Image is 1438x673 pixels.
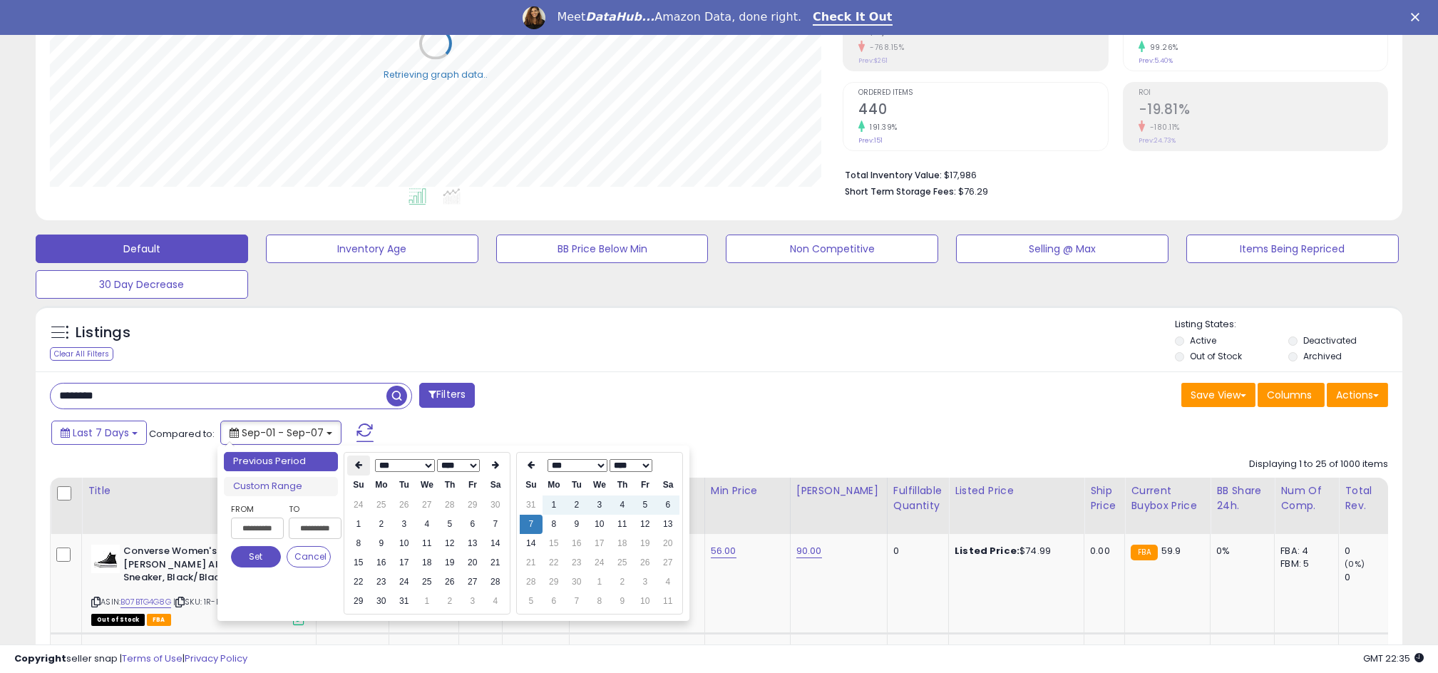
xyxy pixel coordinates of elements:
button: Sep-01 - Sep-07 [220,421,341,445]
td: 12 [634,515,657,534]
td: 8 [543,515,565,534]
button: Cancel [287,546,331,567]
button: Default [36,235,248,263]
td: 2 [611,572,634,592]
th: Th [438,476,461,495]
td: 8 [347,534,370,553]
td: 3 [588,495,611,515]
td: 13 [657,515,679,534]
td: 28 [520,572,543,592]
div: Close [1411,13,1425,21]
td: 1 [543,495,565,515]
div: FBA: 4 [1280,545,1327,558]
span: Last 7 Days [73,426,129,440]
th: Fr [634,476,657,495]
h2: -19.81% [1139,101,1387,120]
small: 191.39% [865,122,898,133]
td: 24 [347,495,370,515]
td: 28 [438,495,461,515]
td: 16 [370,553,393,572]
td: 7 [565,592,588,611]
td: 1 [347,515,370,534]
small: Prev: 151 [858,136,883,145]
b: Listed Price: [955,544,1020,558]
td: 22 [543,553,565,572]
b: Converse Women's [PERSON_NAME] All Star Lift Clean Sneaker, Black/Black/White, 8.5 [123,545,297,588]
span: Columns [1267,388,1312,402]
td: 25 [416,572,438,592]
td: 26 [393,495,416,515]
div: Current Buybox Price [1131,483,1204,513]
td: 4 [416,515,438,534]
td: 24 [393,572,416,592]
img: Profile image for Georgie [523,6,545,29]
th: Fr [461,476,484,495]
small: FBA [1131,545,1157,560]
button: Save View [1181,383,1255,407]
td: 29 [543,572,565,592]
button: Columns [1258,383,1325,407]
div: Fulfillable Quantity [893,483,943,513]
div: 0 [1345,571,1402,584]
div: 0 [893,545,938,558]
small: -180.11% [1145,122,1180,133]
td: 17 [588,534,611,553]
div: Ship Price [1090,483,1119,513]
span: Ordered Items [858,89,1107,97]
td: 9 [370,534,393,553]
td: 11 [657,592,679,611]
div: FBM: 5 [1280,558,1327,570]
th: Sa [484,476,507,495]
button: Filters [419,383,475,408]
td: 15 [543,534,565,553]
h2: 440 [858,101,1107,120]
button: BB Price Below Min [496,235,709,263]
span: Sep-01 - Sep-07 [242,426,324,440]
td: 28 [484,572,507,592]
td: 14 [484,534,507,553]
td: 6 [461,515,484,534]
td: 30 [484,495,507,515]
div: Retrieving graph data.. [384,68,488,81]
div: $74.99 [955,545,1073,558]
td: 16 [565,534,588,553]
div: Total Rev. [1345,483,1397,513]
span: 2025-09-15 22:35 GMT [1363,652,1424,665]
th: We [588,476,611,495]
span: | SKU: 1R-NYHL-YPDQ [173,596,262,607]
label: From [231,502,281,516]
td: 9 [611,592,634,611]
td: 25 [611,553,634,572]
img: 31BrNy+2b0L._SL40_.jpg [91,545,120,573]
div: ASIN: [91,545,305,624]
td: 6 [543,592,565,611]
td: 27 [657,553,679,572]
td: 19 [438,553,461,572]
td: 29 [347,592,370,611]
th: Tu [565,476,588,495]
div: Num of Comp. [1280,483,1332,513]
td: 21 [484,553,507,572]
td: 18 [416,553,438,572]
button: Selling @ Max [956,235,1169,263]
td: 29 [461,495,484,515]
td: 2 [565,495,588,515]
td: 3 [461,592,484,611]
label: Out of Stock [1190,350,1242,362]
td: 24 [588,553,611,572]
td: 2 [438,592,461,611]
small: Prev: 24.73% [1139,136,1176,145]
td: 1 [588,572,611,592]
td: 19 [634,534,657,553]
td: 18 [611,534,634,553]
div: Clear All Filters [50,347,113,361]
td: 23 [565,553,588,572]
th: Mo [370,476,393,495]
td: 31 [393,592,416,611]
span: Compared to: [149,427,215,441]
td: 31 [520,495,543,515]
div: 0.00 [1090,545,1114,558]
label: Deactivated [1303,334,1357,346]
li: Custom Range [224,477,338,496]
div: Listed Price [955,483,1078,498]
